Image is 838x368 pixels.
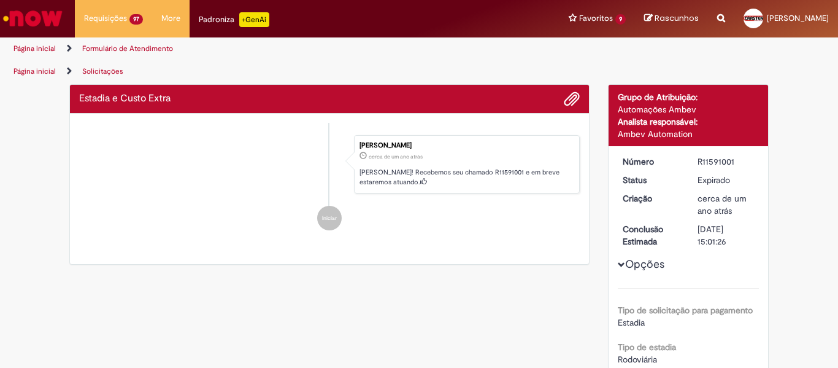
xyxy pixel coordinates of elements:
p: [PERSON_NAME]! Recebemos seu chamado R11591001 e em breve estaremos atuando. [359,168,573,187]
div: R11591001 [698,155,755,168]
span: 9 [615,14,626,25]
b: Tipo de estadia [618,342,676,353]
dt: Conclusão Estimada [613,223,689,248]
b: Tipo de solicitação para pagamento [618,305,753,316]
ul: Histórico de tíquete [79,123,580,243]
ul: Trilhas de página [9,60,550,83]
div: Analista responsável: [618,115,759,128]
span: Estadia [618,317,645,328]
ul: Trilhas de página [9,37,550,60]
dt: Status [613,174,689,186]
dt: Criação [613,192,689,205]
a: Página inicial [13,66,56,76]
time: 07/06/2024 10:01:19 [369,153,423,160]
time: 07/06/2024 10:01:19 [698,193,747,216]
span: cerca de um ano atrás [698,193,747,216]
div: [PERSON_NAME] [359,142,573,149]
div: [DATE] 15:01:26 [698,223,755,248]
p: +GenAi [239,12,269,27]
div: Ambev Automation [618,128,759,140]
a: Formulário de Atendimento [82,44,173,53]
a: Solicitações [82,66,123,76]
span: cerca de um ano atrás [369,153,423,160]
span: More [161,12,180,25]
a: Página inicial [13,44,56,53]
div: Automações Ambev [618,103,759,115]
img: ServiceNow [1,6,64,31]
a: Rascunhos [644,13,699,25]
span: Requisições [84,12,127,25]
dt: Número [613,155,689,168]
div: 07/06/2024 10:01:19 [698,192,755,217]
li: Rennan Carsten [79,135,580,194]
div: Expirado [698,174,755,186]
span: 97 [129,14,143,25]
div: Padroniza [199,12,269,27]
span: Favoritos [579,12,613,25]
h2: Estadia e Custo Extra Histórico de tíquete [79,93,171,104]
span: Rodoviária [618,354,657,365]
span: [PERSON_NAME] [767,13,829,23]
div: Grupo de Atribuição: [618,91,759,103]
span: Rascunhos [655,12,699,24]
